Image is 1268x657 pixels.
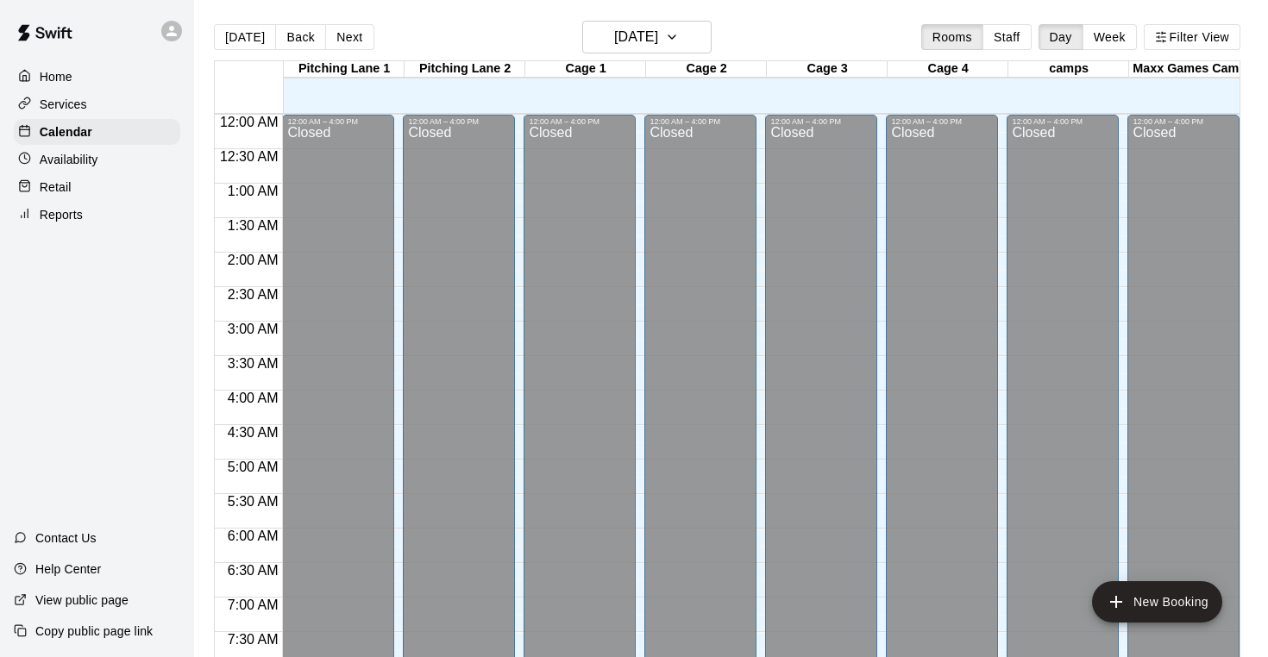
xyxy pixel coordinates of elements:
p: Services [40,96,87,113]
div: 12:00 AM – 4:00 PM [1133,117,1234,126]
div: 12:00 AM – 4:00 PM [650,117,751,126]
span: 2:30 AM [223,287,283,302]
p: Retail [40,178,72,196]
p: Home [40,68,72,85]
button: add [1092,581,1222,623]
div: 12:00 AM – 4:00 PM [1012,117,1114,126]
span: 5:30 AM [223,494,283,509]
span: 7:00 AM [223,598,283,612]
h6: [DATE] [614,25,658,49]
a: Availability [14,147,180,172]
div: Cage 3 [767,61,888,78]
a: Retail [14,174,180,200]
span: 6:00 AM [223,529,283,543]
div: Cage 2 [646,61,767,78]
div: 12:00 AM – 4:00 PM [408,117,510,126]
a: Services [14,91,180,117]
span: 3:00 AM [223,322,283,336]
div: Maxx Games Camp [1129,61,1250,78]
span: 1:00 AM [223,184,283,198]
span: 2:00 AM [223,253,283,267]
span: 12:30 AM [216,149,283,164]
span: 3:30 AM [223,356,283,371]
span: 5:00 AM [223,460,283,474]
a: Home [14,64,180,90]
div: Cage 4 [888,61,1008,78]
button: Rooms [921,24,983,50]
button: Week [1083,24,1137,50]
p: Reports [40,206,83,223]
span: 7:30 AM [223,632,283,647]
div: Pitching Lane 1 [284,61,405,78]
button: Filter View [1144,24,1240,50]
p: View public page [35,591,129,609]
button: Day [1039,24,1083,50]
span: 4:00 AM [223,391,283,405]
span: 6:30 AM [223,563,283,578]
div: Cage 1 [525,61,646,78]
div: 12:00 AM – 4:00 PM [770,117,872,126]
button: Next [325,24,373,50]
div: Pitching Lane 2 [405,61,525,78]
p: Availability [40,151,98,168]
p: Help Center [35,560,101,578]
p: Calendar [40,123,92,141]
a: Reports [14,202,180,228]
button: [DATE] [582,21,712,53]
span: 12:00 AM [216,115,283,129]
span: 1:30 AM [223,218,283,233]
div: 12:00 AM – 4:00 PM [891,117,993,126]
p: Contact Us [35,529,97,547]
div: 12:00 AM – 4:00 PM [287,117,389,126]
button: Back [275,24,326,50]
span: 4:30 AM [223,425,283,440]
button: [DATE] [214,24,276,50]
p: Copy public page link [35,623,153,640]
button: Staff [982,24,1032,50]
div: 12:00 AM – 4:00 PM [529,117,631,126]
a: Calendar [14,119,180,145]
div: camps [1008,61,1129,78]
